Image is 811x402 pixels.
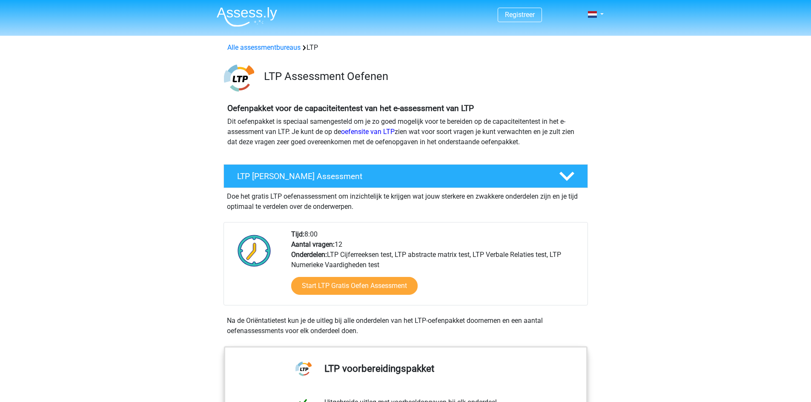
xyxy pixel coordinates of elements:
[227,43,301,51] a: Alle assessmentbureaus
[341,128,395,136] a: oefensite van LTP
[291,277,418,295] a: Start LTP Gratis Oefen Assessment
[237,171,545,181] h4: LTP [PERSON_NAME] Assessment
[224,316,588,336] div: Na de Oriëntatietest kun je de uitleg bij alle onderdelen van het LTP-oefenpakket doornemen en ee...
[285,229,587,305] div: 8:00 12 LTP Cijferreeksen test, LTP abstracte matrix test, LTP Verbale Relaties test, LTP Numerie...
[505,11,535,19] a: Registreer
[291,251,327,259] b: Onderdelen:
[291,230,304,238] b: Tijd:
[291,240,335,248] b: Aantal vragen:
[227,103,474,113] b: Oefenpakket voor de capaciteitentest van het e-assessment van LTP
[264,70,581,83] h3: LTP Assessment Oefenen
[220,164,591,188] a: LTP [PERSON_NAME] Assessment
[224,63,254,93] img: ltp.png
[217,7,277,27] img: Assessly
[227,117,584,147] p: Dit oefenpakket is speciaal samengesteld om je zo goed mogelijk voor te bereiden op de capaciteit...
[224,43,587,53] div: LTP
[233,229,276,272] img: Klok
[224,188,588,212] div: Doe het gratis LTP oefenassessment om inzichtelijk te krijgen wat jouw sterkere en zwakkere onder...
